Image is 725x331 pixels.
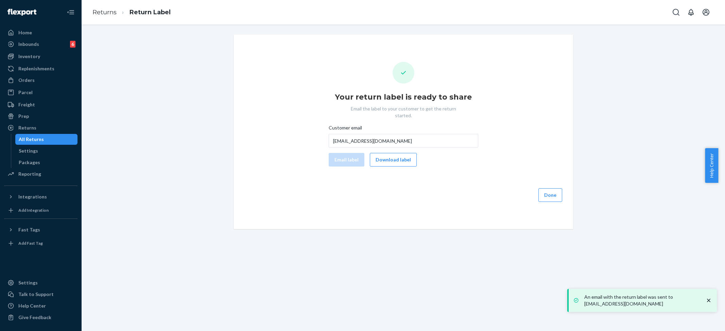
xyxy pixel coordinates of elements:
button: Help Center [705,148,718,183]
div: Help Center [18,302,46,309]
button: Done [538,188,562,202]
div: Talk to Support [18,291,54,298]
button: Integrations [4,191,77,202]
div: Give Feedback [18,314,51,321]
div: Reporting [18,171,41,177]
div: 6 [70,41,75,48]
a: Settings [4,277,77,288]
div: Replenishments [18,65,54,72]
div: Add Fast Tag [18,240,43,246]
div: Returns [18,124,36,131]
div: Integrations [18,193,47,200]
a: Reporting [4,169,77,179]
h1: Your return label is ready to share [335,92,472,103]
div: Add Integration [18,207,49,213]
a: Return Label [130,8,171,16]
span: Customer email [329,124,362,134]
div: All Returns [19,136,44,143]
a: Returns [4,122,77,133]
div: Settings [18,279,38,286]
a: Orders [4,75,77,86]
div: Orders [18,77,35,84]
div: Inventory [18,53,40,60]
p: Email the label to your customer to get the return started. [344,105,463,119]
p: An email with the return label was sent to [EMAIL_ADDRESS][DOMAIN_NAME] [584,294,698,307]
div: Inbounds [18,41,39,48]
ol: breadcrumbs [87,2,176,22]
a: Home [4,27,77,38]
button: Close Navigation [64,5,77,19]
img: Flexport logo [7,9,36,16]
a: All Returns [15,134,78,145]
a: Replenishments [4,63,77,74]
div: Fast Tags [18,226,40,233]
button: Open notifications [684,5,698,19]
a: Parcel [4,87,77,98]
div: Home [18,29,32,36]
a: Packages [15,157,78,168]
svg: close toast [705,297,712,304]
a: Help Center [4,300,77,311]
button: Fast Tags [4,224,77,235]
a: Inbounds6 [4,39,77,50]
div: Parcel [18,89,33,96]
a: Add Integration [4,205,77,216]
div: Prep [18,113,29,120]
button: Email label [329,153,364,167]
a: Inventory [4,51,77,62]
button: Give Feedback [4,312,77,323]
a: Talk to Support [4,289,77,300]
div: Packages [19,159,40,166]
a: Freight [4,99,77,110]
a: Prep [4,111,77,122]
button: Download label [370,153,417,167]
a: Add Fast Tag [4,238,77,249]
input: Customer email [329,134,478,147]
button: Open account menu [699,5,713,19]
button: Open Search Box [669,5,683,19]
div: Freight [18,101,35,108]
a: Settings [15,145,78,156]
a: Returns [92,8,117,16]
div: Settings [19,147,38,154]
